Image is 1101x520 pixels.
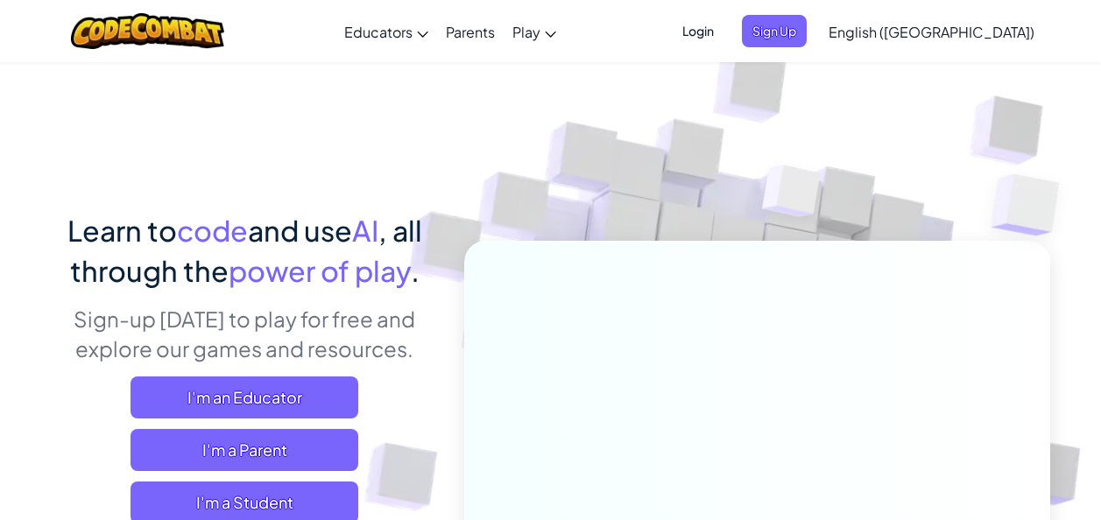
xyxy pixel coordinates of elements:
[352,213,378,248] span: AI
[335,8,437,55] a: Educators
[829,23,1034,41] span: English ([GEOGRAPHIC_DATA])
[131,376,358,418] a: I'm an Educator
[729,130,855,261] img: Overlap cubes
[71,13,224,49] img: CodeCombat logo
[177,213,248,248] span: code
[504,8,565,55] a: Play
[742,15,807,47] button: Sign Up
[820,8,1043,55] a: English ([GEOGRAPHIC_DATA])
[248,213,352,248] span: and use
[52,304,438,363] p: Sign-up [DATE] to play for free and explore our games and resources.
[512,23,540,41] span: Play
[437,8,504,55] a: Parents
[67,213,177,248] span: Learn to
[411,253,420,288] span: .
[131,429,358,471] a: I'm a Parent
[344,23,413,41] span: Educators
[672,15,724,47] button: Login
[229,253,411,288] span: power of play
